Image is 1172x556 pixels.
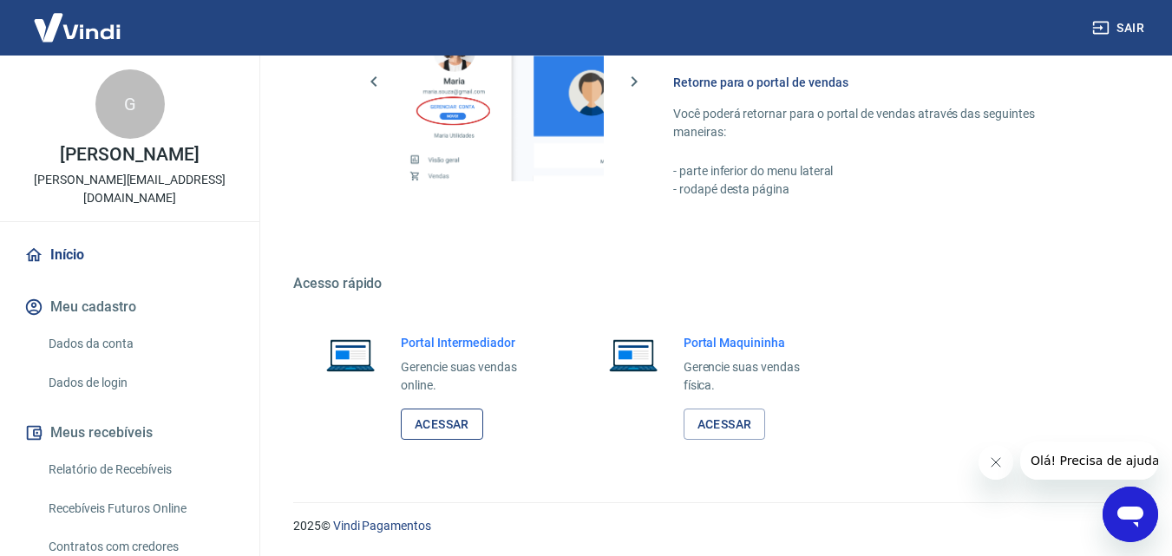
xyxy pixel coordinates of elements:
[293,517,1130,535] p: 2025 ©
[293,275,1130,292] h5: Acesso rápido
[21,236,239,274] a: Início
[314,334,387,376] img: Imagem de um notebook aberto
[21,1,134,54] img: Vindi
[1020,442,1158,480] iframe: Mensagem da empresa
[401,358,545,395] p: Gerencie suas vendas online.
[1103,487,1158,542] iframe: Botão para abrir a janela de mensagens
[95,69,165,139] div: G
[684,358,828,395] p: Gerencie suas vendas física.
[42,326,239,362] a: Dados da conta
[684,334,828,351] h6: Portal Maquininha
[401,409,483,441] a: Acessar
[401,334,545,351] h6: Portal Intermediador
[21,288,239,326] button: Meu cadastro
[979,445,1013,480] iframe: Fechar mensagem
[673,74,1089,91] h6: Retorne para o portal de vendas
[673,180,1089,199] p: - rodapé desta página
[673,162,1089,180] p: - parte inferior do menu lateral
[333,519,431,533] a: Vindi Pagamentos
[597,334,670,376] img: Imagem de um notebook aberto
[21,414,239,452] button: Meus recebíveis
[42,491,239,527] a: Recebíveis Futuros Online
[10,12,146,26] span: Olá! Precisa de ajuda?
[60,146,199,164] p: [PERSON_NAME]
[673,105,1089,141] p: Você poderá retornar para o portal de vendas através das seguintes maneiras:
[1089,12,1151,44] button: Sair
[14,171,246,207] p: [PERSON_NAME][EMAIL_ADDRESS][DOMAIN_NAME]
[42,452,239,487] a: Relatório de Recebíveis
[684,409,766,441] a: Acessar
[42,365,239,401] a: Dados de login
